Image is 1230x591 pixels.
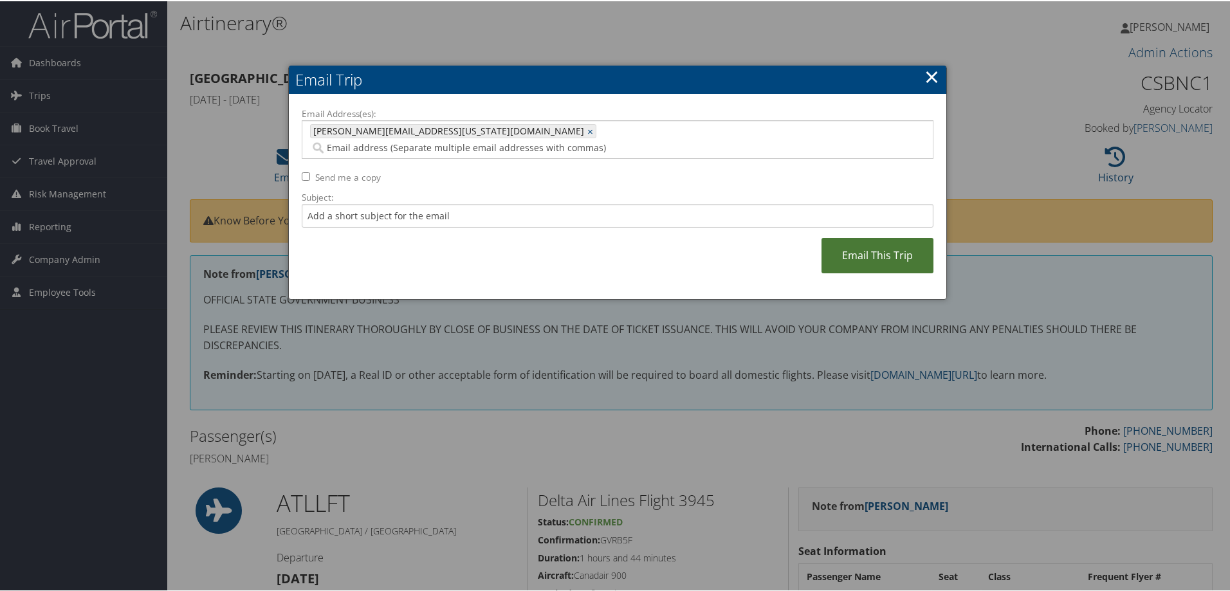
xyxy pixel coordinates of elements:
a: × [924,62,939,88]
a: Email This Trip [822,237,933,272]
label: Send me a copy [315,170,381,183]
input: Add a short subject for the email [302,203,933,226]
label: Subject: [302,190,933,203]
input: Email address (Separate multiple email addresses with commas) [310,140,771,153]
h2: Email Trip [289,64,946,93]
a: × [587,123,596,136]
label: Email Address(es): [302,106,933,119]
span: [PERSON_NAME][EMAIL_ADDRESS][US_STATE][DOMAIN_NAME] [311,123,584,136]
